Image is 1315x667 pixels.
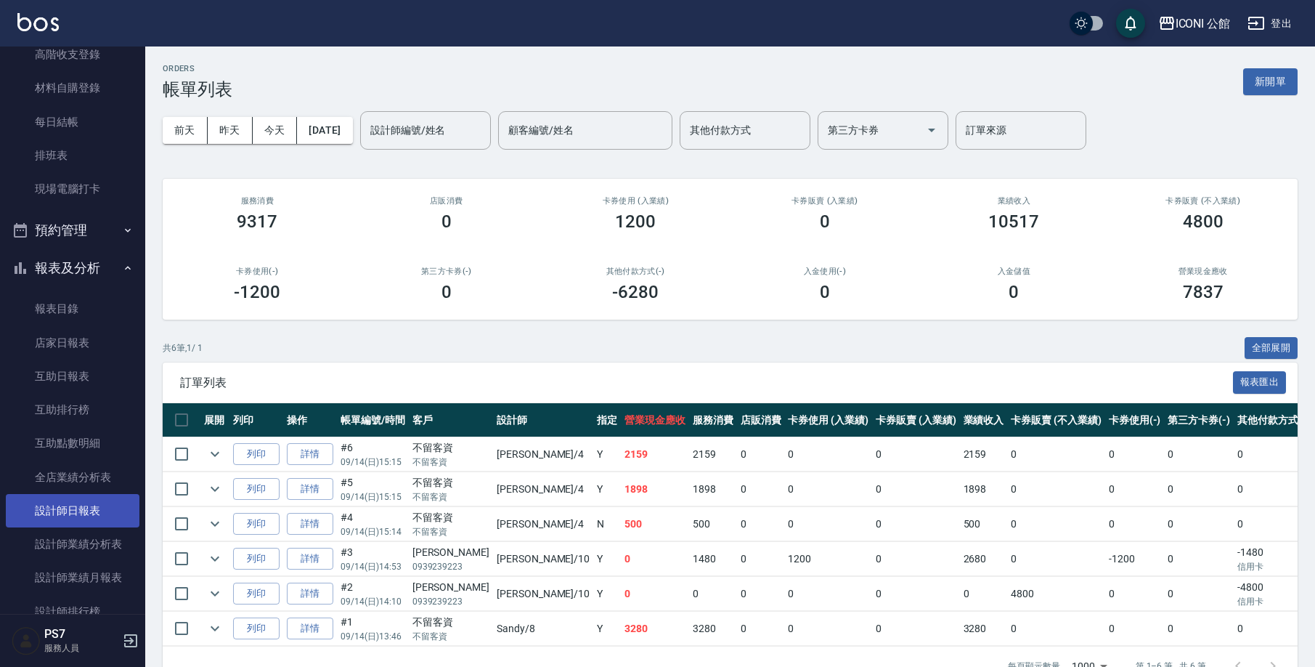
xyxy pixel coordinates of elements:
button: 前天 [163,117,208,144]
td: 0 [1105,577,1165,611]
td: 0 [872,542,960,576]
td: 4800 [1007,577,1104,611]
a: 互助排行榜 [6,393,139,427]
h2: 入金儲值 [937,267,1091,276]
a: 排班表 [6,139,139,172]
button: expand row [204,478,226,500]
td: 1898 [689,472,737,506]
button: 今天 [253,117,298,144]
h2: 卡券販賣 (不入業績) [1126,196,1281,206]
td: 1898 [960,472,1008,506]
button: Open [920,118,943,142]
td: #1 [337,612,409,646]
p: 0939239223 [412,595,489,608]
h2: 入金使用(-) [748,267,903,276]
h3: 1200 [615,211,656,232]
td: Y [593,437,621,472]
td: 0 [872,507,960,541]
td: 0 [872,437,960,472]
a: 報表目錄 [6,292,139,326]
p: 不留客資 [412,525,489,538]
h5: PS7 [44,627,118,642]
span: 訂單列表 [180,376,1233,390]
th: 帳單編號/時間 [337,403,409,437]
button: 列印 [233,478,280,501]
p: 09/14 (日) 13:46 [341,630,405,643]
h2: 卡券使用(-) [180,267,335,276]
h3: -1200 [234,282,280,302]
p: 09/14 (日) 14:10 [341,595,405,608]
th: 業績收入 [960,403,1008,437]
td: Y [593,542,621,576]
th: 其他付款方式(-) [1234,403,1314,437]
button: [DATE] [297,117,352,144]
button: 預約管理 [6,211,139,249]
div: [PERSON_NAME] [412,545,489,560]
td: 2159 [960,437,1008,472]
a: 店家日報表 [6,326,139,360]
button: 登出 [1242,10,1298,37]
p: 09/14 (日) 15:14 [341,525,405,538]
h3: 0 [441,211,452,232]
td: 0 [872,612,960,646]
td: [PERSON_NAME] /4 [493,472,593,506]
button: 列印 [233,618,280,640]
h2: ORDERS [163,64,232,73]
div: ICONI 公館 [1176,15,1231,33]
td: -1480 [1234,542,1314,576]
td: 0 [621,577,689,611]
a: 設計師排行榜 [6,595,139,628]
td: #6 [337,437,409,472]
td: 0 [621,542,689,576]
button: save [1116,9,1145,38]
button: 昨天 [208,117,253,144]
td: 0 [1164,542,1234,576]
a: 報表匯出 [1233,375,1287,389]
td: 0 [872,472,960,506]
h2: 第三方卡券(-) [370,267,524,276]
td: Y [593,472,621,506]
a: 現場電腦打卡 [6,172,139,206]
a: 詳情 [287,618,333,640]
a: 詳情 [287,583,333,605]
td: 0 [1164,612,1234,646]
th: 第三方卡券(-) [1164,403,1234,437]
td: -1200 [1105,542,1165,576]
th: 卡券使用 (入業績) [784,403,872,437]
td: 500 [960,507,1008,541]
button: 新開單 [1243,68,1298,95]
div: 不留客資 [412,440,489,456]
button: 報表匯出 [1233,371,1287,394]
a: 互助點數明細 [6,427,139,460]
p: 服務人員 [44,642,118,655]
td: 0 [1105,472,1165,506]
td: 0 [737,542,785,576]
button: 列印 [233,513,280,535]
td: [PERSON_NAME] /4 [493,507,593,541]
a: 詳情 [287,548,333,570]
h3: 7837 [1183,282,1224,302]
h3: 9317 [237,211,277,232]
td: #4 [337,507,409,541]
h3: 0 [441,282,452,302]
td: 0 [1007,472,1104,506]
td: 3280 [689,612,737,646]
a: 設計師業績分析表 [6,527,139,561]
td: 0 [784,437,872,472]
td: #3 [337,542,409,576]
td: 0 [1164,472,1234,506]
td: 1200 [784,542,872,576]
button: ICONI 公館 [1152,9,1237,39]
a: 設計師日報表 [6,494,139,527]
a: 詳情 [287,443,333,466]
td: 0 [1234,472,1314,506]
img: Logo [17,13,59,31]
td: [PERSON_NAME] /4 [493,437,593,472]
td: 1898 [621,472,689,506]
button: expand row [204,583,226,605]
button: 列印 [233,583,280,605]
h2: 店販消費 [370,196,524,206]
td: 0 [1164,507,1234,541]
td: 0 [737,472,785,506]
p: 09/14 (日) 15:15 [341,456,405,469]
